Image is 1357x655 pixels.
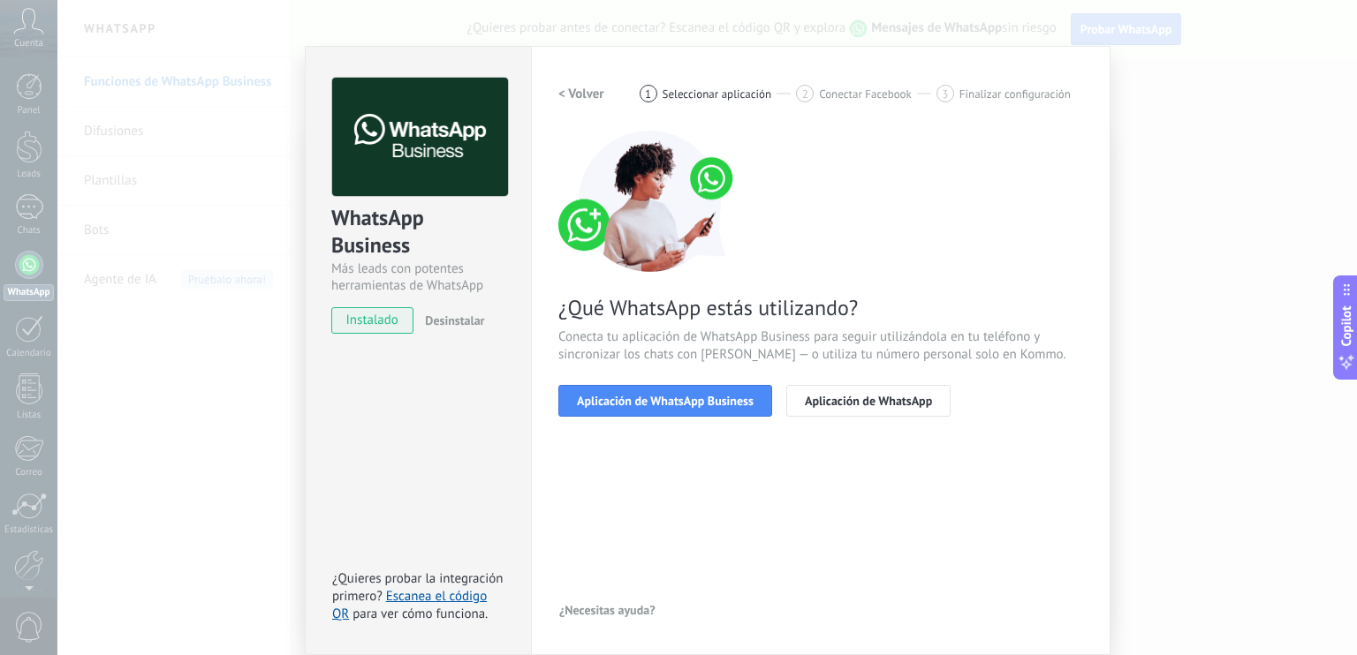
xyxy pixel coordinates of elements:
[331,204,505,260] div: WhatsApp Business
[805,395,932,407] span: Aplicación de WhatsApp
[802,87,808,102] span: 2
[559,604,656,616] span: ¿Necesitas ayuda?
[577,395,754,407] span: Aplicación de WhatsApp Business
[1338,306,1355,347] span: Copilot
[558,86,604,102] h2: < Volver
[819,87,912,101] span: Conectar Facebook
[663,87,772,101] span: Seleccionar aplicación
[558,131,744,272] img: connect number
[425,312,484,328] span: Desinstalar
[332,78,508,197] img: logo_main.png
[332,570,504,605] span: ¿Quieres probar la integración primero?
[558,78,604,109] button: < Volver
[942,87,948,102] span: 3
[959,87,1071,101] span: Finalizar configuración
[332,588,487,622] a: Escanea el código QR
[332,307,413,334] span: instalado
[558,294,1083,321] span: ¿Qué WhatsApp estás utilizando?
[786,385,951,417] button: Aplicación de WhatsApp
[558,328,1083,364] span: Conecta tu aplicación de WhatsApp Business para seguir utilizándola en tu teléfono y sincronizar ...
[558,385,772,417] button: Aplicación de WhatsApp Business
[353,606,488,622] span: para ver cómo funciona.
[645,87,651,102] span: 1
[331,260,505,294] div: Más leads con potentes herramientas de WhatsApp
[418,307,484,334] button: Desinstalar
[558,597,656,623] button: ¿Necesitas ayuda?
